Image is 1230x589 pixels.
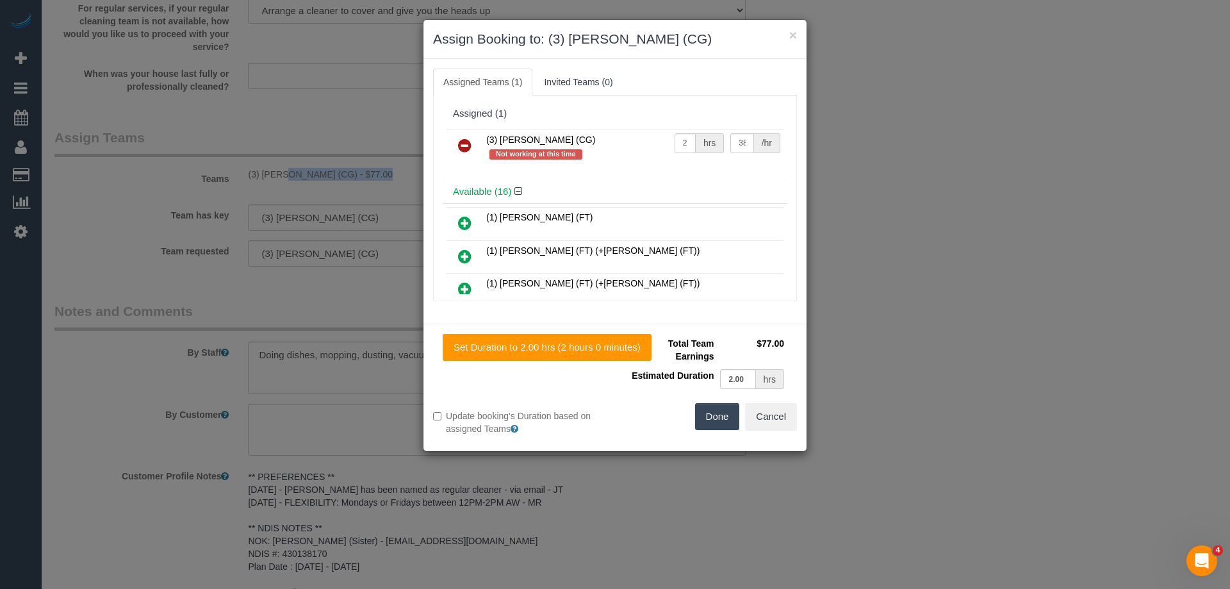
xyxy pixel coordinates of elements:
h4: Available (16) [453,187,777,197]
button: Set Duration to 2.00 hrs (2 hours 0 minutes) [443,334,652,361]
button: Done [695,403,740,430]
iframe: Intercom live chat [1186,545,1217,576]
span: Not working at this time [489,149,582,160]
span: (1) [PERSON_NAME] (FT) [486,212,593,222]
span: (3) [PERSON_NAME] (CG) [486,135,595,145]
button: × [789,28,797,42]
div: /hr [754,133,780,153]
div: hrs [756,369,784,389]
a: Invited Teams (0) [534,69,623,95]
a: Assigned Teams (1) [433,69,532,95]
span: 4 [1213,545,1223,556]
div: hrs [696,133,724,153]
span: (1) [PERSON_NAME] (FT) (+[PERSON_NAME] (FT)) [486,278,700,288]
span: (1) [PERSON_NAME] (FT) (+[PERSON_NAME] (FT)) [486,245,700,256]
td: $77.00 [717,334,787,366]
label: Update booking's Duration based on assigned Teams [433,410,605,435]
span: Estimated Duration [632,370,714,381]
input: Update booking's Duration based on assigned Teams [433,412,441,420]
td: Total Team Earnings [625,334,717,366]
button: Cancel [745,403,797,430]
div: Assigned (1) [453,108,777,119]
h3: Assign Booking to: (3) [PERSON_NAME] (CG) [433,29,797,49]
